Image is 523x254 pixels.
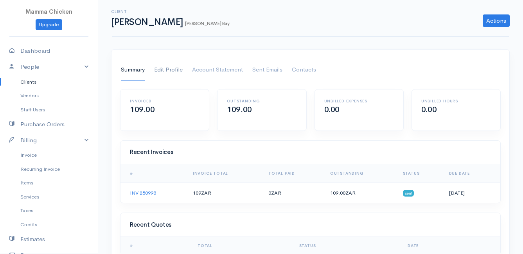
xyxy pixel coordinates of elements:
a: Upgrade [36,19,62,30]
h2: 109.00 [130,106,199,114]
h4: Recent Invoices [130,149,491,156]
span: Mamma Chicken [25,8,72,15]
span: ZAR [201,190,211,196]
th: Total Paid [262,164,324,183]
td: 109.00 [324,182,397,203]
h6: Outstanding [227,99,297,103]
th: # [120,164,187,183]
th: Status [397,164,443,183]
a: Edit Profile [154,59,183,81]
h1: [PERSON_NAME] [111,17,229,27]
a: Actions [483,14,510,27]
span: [PERSON_NAME] Bay [185,20,229,27]
a: Contacts [292,59,316,81]
a: Sent Emails [252,59,282,81]
h2: 109.00 [227,106,297,114]
h2: 0.00 [324,106,394,114]
a: Summary [121,59,145,81]
h2: 0.00 [421,106,491,114]
h6: Invoiced [130,99,199,103]
span: ZAR [271,190,281,196]
th: Invoice Total [187,164,262,183]
th: Due Date [443,164,500,183]
th: Outstanding [324,164,397,183]
h6: Unbilled Expenses [324,99,394,103]
span: sent [403,190,414,196]
h6: Unbilled Hours [421,99,491,103]
span: ZAR [345,190,356,196]
h4: Recent Quotes [130,222,491,228]
td: 0 [262,182,324,203]
a: INV 250998 [130,190,156,196]
h6: Client [111,9,229,14]
td: 109 [187,182,262,203]
td: [DATE] [443,182,500,203]
a: Account Statement [192,59,243,81]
